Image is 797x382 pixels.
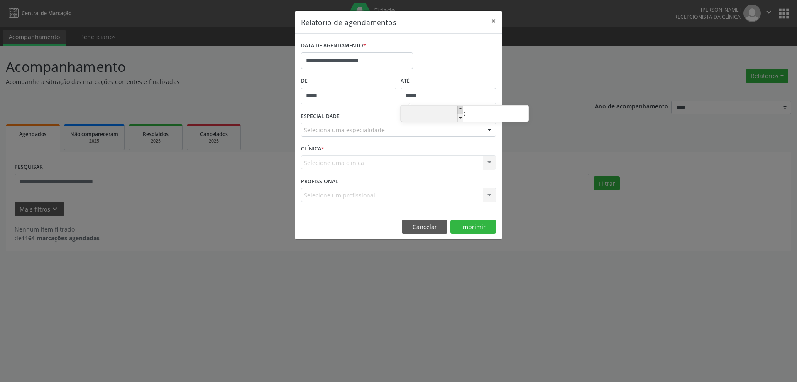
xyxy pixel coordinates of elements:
[402,220,447,234] button: Cancelar
[463,105,466,122] span: :
[401,75,496,88] label: ATÉ
[304,126,385,134] span: Seleciona uma especialidade
[301,175,338,188] label: PROFISSIONAL
[301,110,340,123] label: ESPECIALIDADE
[301,17,396,27] h5: Relatório de agendamentos
[485,11,502,31] button: Close
[450,220,496,234] button: Imprimir
[301,39,366,52] label: DATA DE AGENDAMENTO
[301,75,396,88] label: De
[401,106,463,123] input: Hour
[466,106,528,123] input: Minute
[301,143,324,155] label: CLÍNICA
